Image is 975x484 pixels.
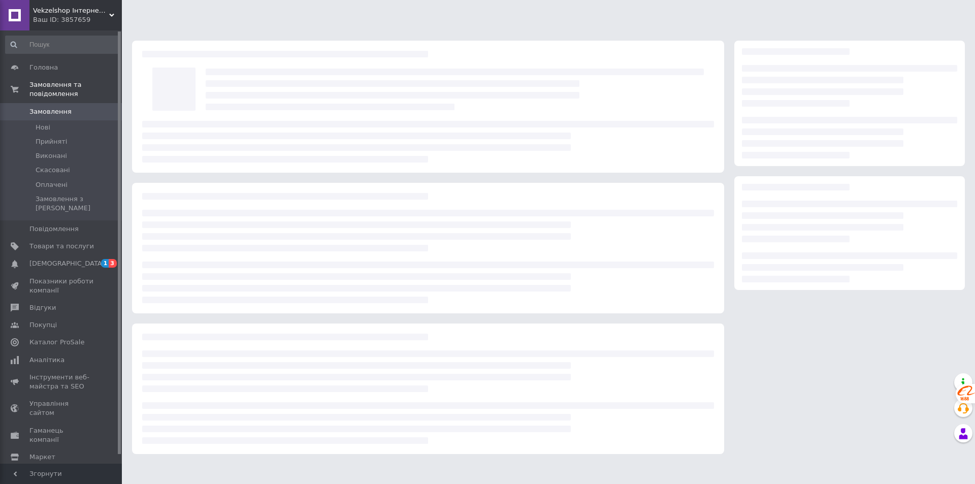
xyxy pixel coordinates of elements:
span: Vekzelshop Інтернет-магазин [33,6,109,15]
span: Нові [36,123,50,132]
span: Прийняті [36,137,67,146]
span: Повідомлення [29,224,79,234]
span: Оплачені [36,180,68,189]
span: Маркет [29,453,55,462]
span: Скасовані [36,166,70,175]
div: Ваш ID: 3857659 [33,15,122,24]
span: Головна [29,63,58,72]
span: 1 [101,259,109,268]
span: Аналітика [29,356,64,365]
span: Покупці [29,320,57,330]
span: Замовлення [29,107,72,116]
span: Гаманець компанії [29,426,94,444]
span: Виконані [36,151,67,160]
span: Управління сайтом [29,399,94,417]
span: Відгуки [29,303,56,312]
span: Інструменти веб-майстра та SEO [29,373,94,391]
span: Каталог ProSale [29,338,84,347]
input: Пошук [5,36,120,54]
span: 3 [109,259,117,268]
span: Замовлення з [PERSON_NAME] [36,195,119,213]
span: [DEMOGRAPHIC_DATA] [29,259,105,268]
span: Замовлення та повідомлення [29,80,122,99]
span: Товари та послуги [29,242,94,251]
span: Показники роботи компанії [29,277,94,295]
